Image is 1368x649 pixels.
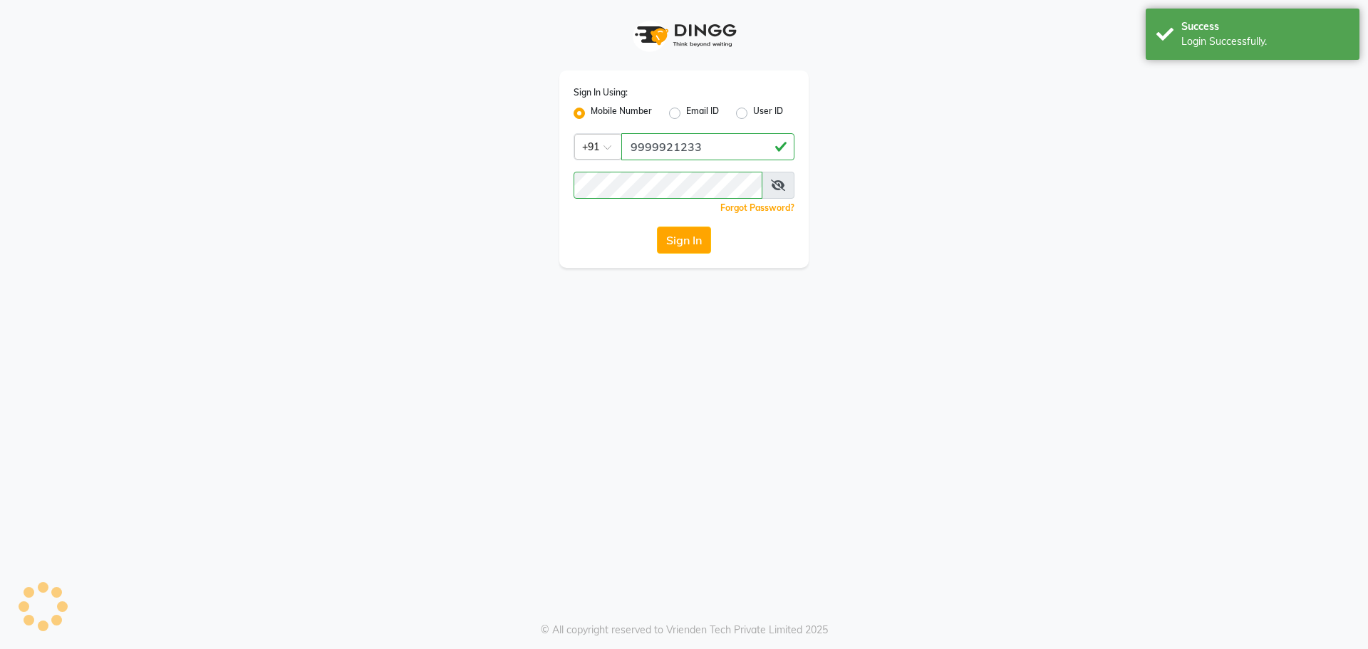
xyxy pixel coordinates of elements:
a: Forgot Password? [720,202,794,213]
button: Sign In [657,227,711,254]
img: logo1.svg [627,14,741,56]
label: Mobile Number [591,105,652,122]
div: Success [1181,19,1349,34]
div: Login Successfully. [1181,34,1349,49]
label: Email ID [686,105,719,122]
input: Username [621,133,794,160]
input: Username [574,172,762,199]
label: User ID [753,105,783,122]
label: Sign In Using: [574,86,628,99]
